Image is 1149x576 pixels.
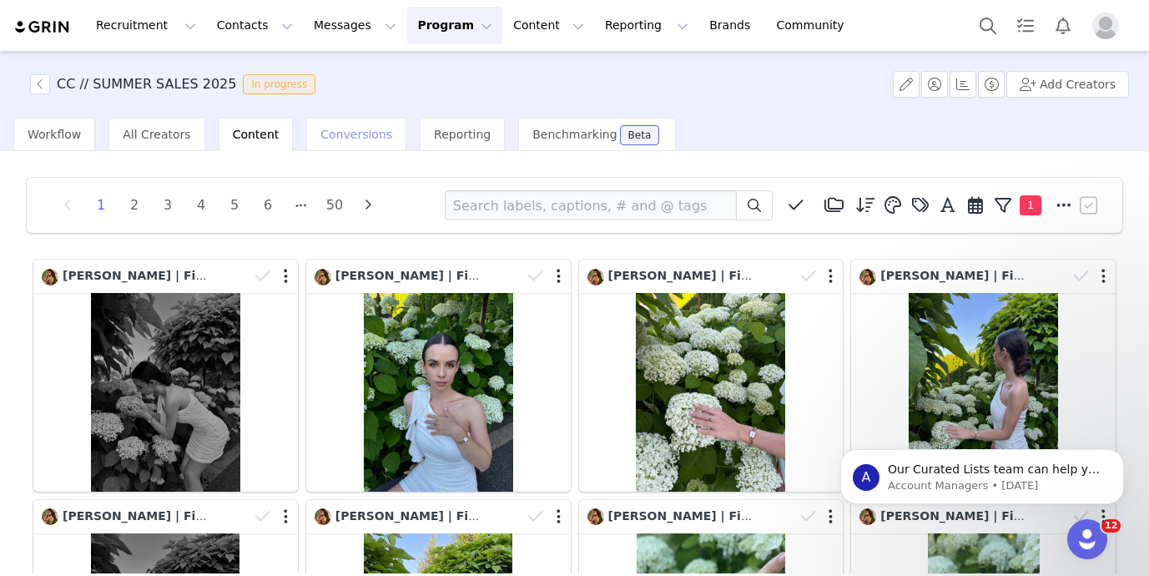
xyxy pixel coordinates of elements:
[1007,7,1044,44] a: Tasks
[1006,71,1129,98] button: Add Creators
[335,269,517,282] span: [PERSON_NAME] | Fit Mama
[42,269,58,285] img: dfeeb415-8541-4bfd-bd8a-6a4c89067578.jpg
[57,74,236,94] h3: CC // SUMMER SALES 2025
[28,128,81,141] span: Workflow
[532,128,617,141] span: Benchmarking
[608,269,790,282] span: [PERSON_NAME] | Fit Mama
[1092,13,1119,39] img: placeholder-profile.jpg
[608,509,790,523] span: [PERSON_NAME] | Fit Mama
[1020,195,1041,215] span: 1
[30,74,322,94] span: [object Object]
[1101,519,1121,533] span: 12
[970,7,1006,44] button: Search
[315,269,331,285] img: dfeeb415-8541-4bfd-bd8a-6a4c89067578.jpg
[63,509,244,523] span: [PERSON_NAME] | Fit Mama
[587,508,604,525] img: dfeeb415-8541-4bfd-bd8a-6a4c89067578.jpg
[42,508,58,525] img: dfeeb415-8541-4bfd-bd8a-6a4c89067578.jpg
[587,269,604,285] img: dfeeb415-8541-4bfd-bd8a-6a4c89067578.jpg
[255,194,280,217] li: 6
[122,194,147,217] li: 2
[815,414,1149,531] iframe: Intercom notifications message
[1082,13,1136,39] button: Profile
[434,128,491,141] span: Reporting
[1067,519,1107,559] iframe: Intercom live chat
[304,7,406,44] button: Messages
[503,7,594,44] button: Content
[990,193,1050,218] button: 1
[628,130,652,140] div: Beta
[315,508,331,525] img: dfeeb415-8541-4bfd-bd8a-6a4c89067578.jpg
[155,194,180,217] li: 3
[63,269,244,282] span: [PERSON_NAME] | Fit Mama
[322,194,347,217] li: 50
[243,74,315,94] span: In progress
[767,7,862,44] a: Community
[222,194,247,217] li: 5
[699,7,765,44] a: Brands
[859,269,876,285] img: dfeeb415-8541-4bfd-bd8a-6a4c89067578.jpg
[320,128,392,141] span: Conversions
[13,19,72,35] img: grin logo
[88,194,113,217] li: 1
[233,128,280,141] span: Content
[1045,7,1081,44] button: Notifications
[207,7,303,44] button: Contacts
[123,128,190,141] span: All Creators
[86,7,206,44] button: Recruitment
[335,509,517,523] span: [PERSON_NAME] | Fit Mama
[407,7,502,44] button: Program
[189,194,214,217] li: 4
[445,190,737,220] input: Search labels, captions, # and @ tags
[880,269,1062,282] span: [PERSON_NAME] | Fit Mama
[595,7,698,44] button: Reporting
